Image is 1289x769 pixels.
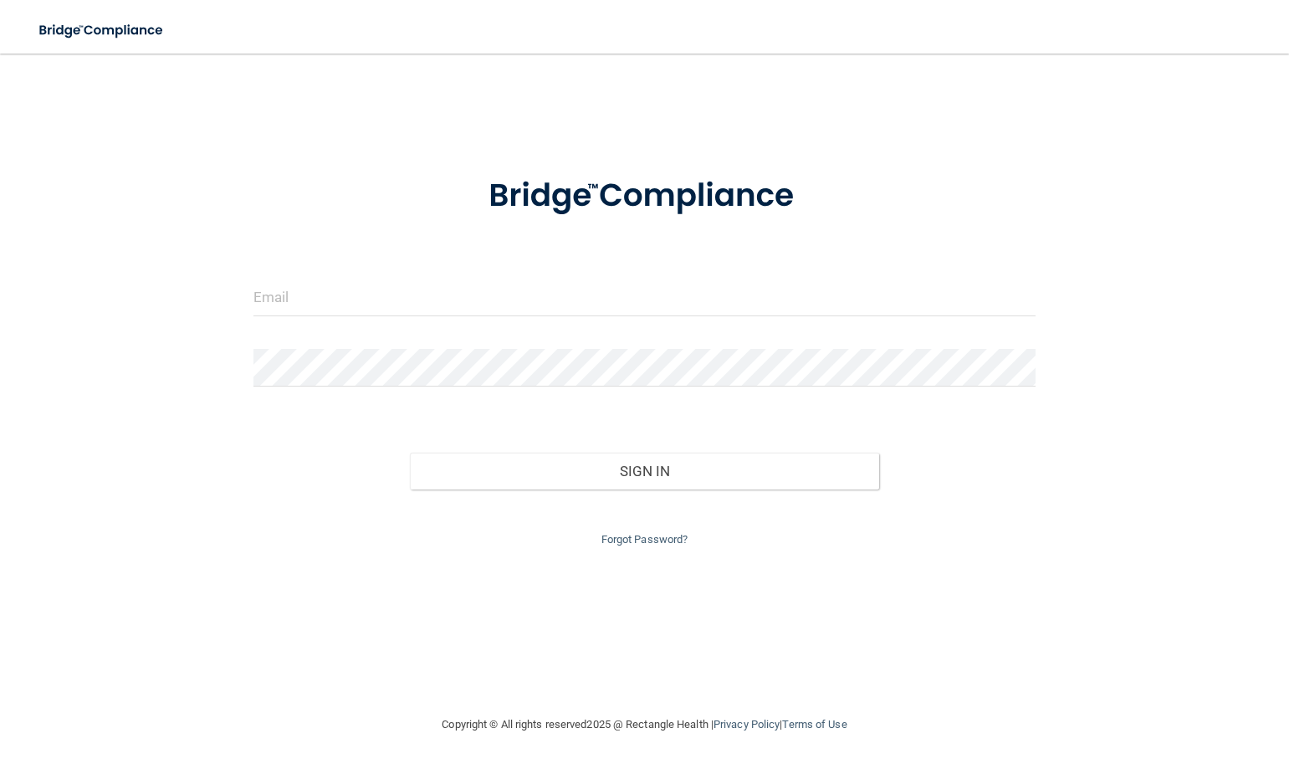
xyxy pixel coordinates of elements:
a: Privacy Policy [714,718,780,731]
img: bridge_compliance_login_screen.278c3ca4.svg [455,154,834,238]
button: Sign In [410,453,879,490]
div: Copyright © All rights reserved 2025 @ Rectangle Health | | [340,698,950,751]
img: bridge_compliance_login_screen.278c3ca4.svg [25,13,179,48]
a: Forgot Password? [601,533,688,546]
input: Email [253,279,1036,316]
a: Terms of Use [782,718,847,731]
